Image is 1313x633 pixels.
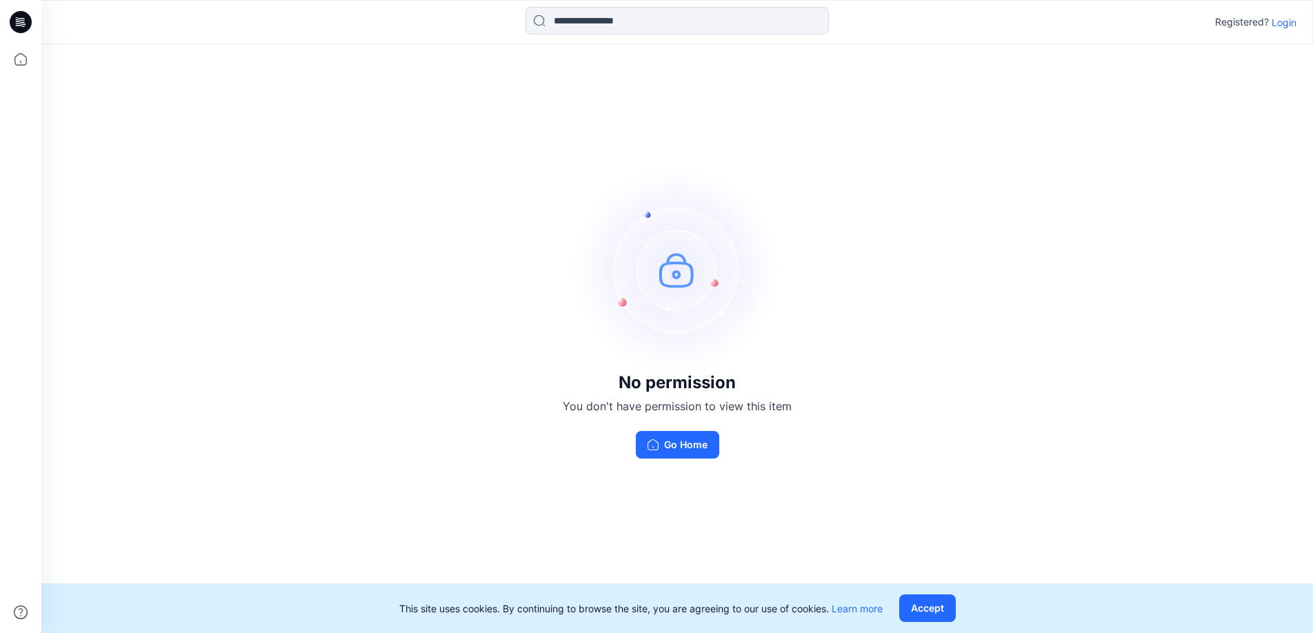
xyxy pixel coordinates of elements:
h3: No permission [563,373,792,392]
p: You don't have permission to view this item [563,398,792,414]
a: Learn more [832,603,883,614]
button: Go Home [636,431,719,459]
button: Accept [899,594,956,622]
p: This site uses cookies. By continuing to browse the site, you are agreeing to our use of cookies. [399,601,883,616]
p: Registered? [1215,14,1269,30]
img: no-perm.svg [574,166,781,373]
p: Login [1272,15,1296,30]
